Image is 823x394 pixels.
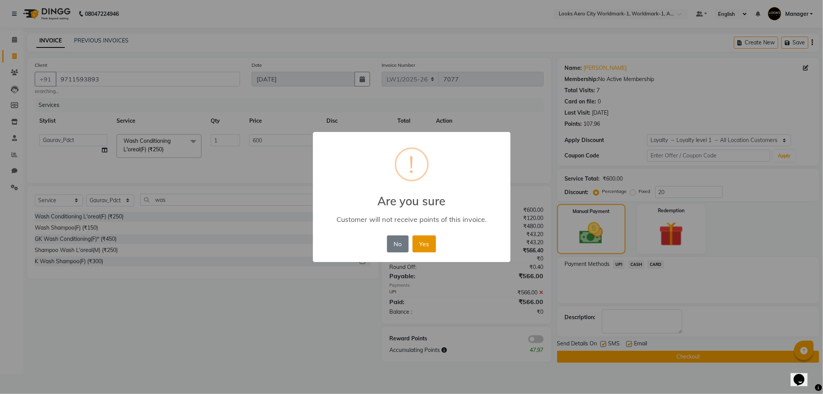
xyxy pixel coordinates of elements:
[791,363,815,386] iframe: chat widget
[324,215,499,224] div: Customer will not receive points of this invoice.
[409,149,414,180] div: !
[412,235,436,252] button: Yes
[387,235,409,252] button: No
[313,185,510,208] h2: Are you sure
